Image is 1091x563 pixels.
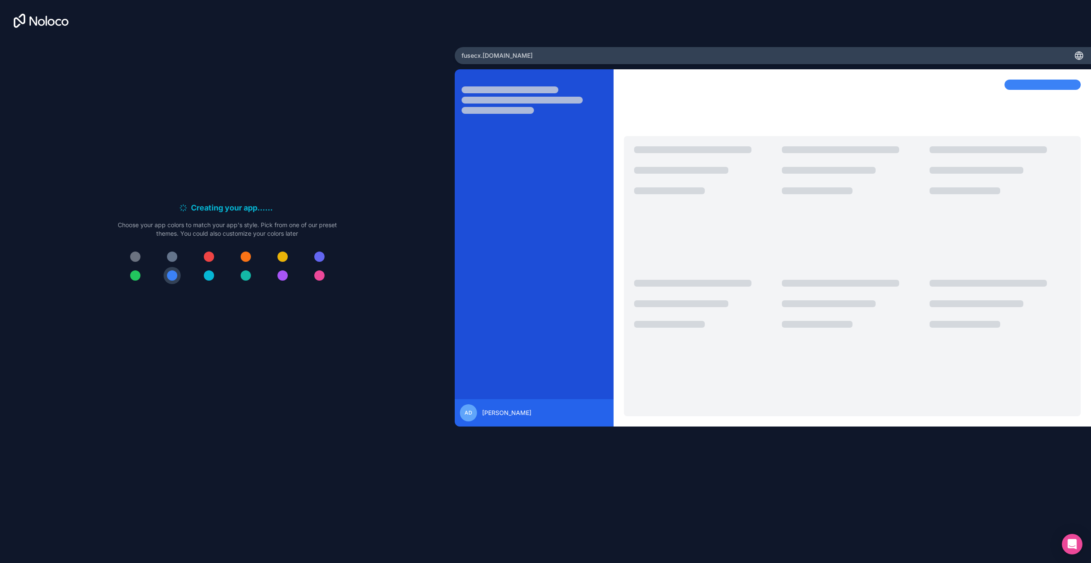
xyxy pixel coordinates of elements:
[462,51,533,60] span: fusecx .[DOMAIN_NAME]
[265,202,268,214] span: .
[482,409,531,417] span: [PERSON_NAME]
[191,202,275,214] h6: Creating your app...
[118,221,337,238] p: Choose your app colors to match your app's style. Pick from one of our preset themes. You could a...
[1062,534,1082,554] div: Open Intercom Messenger
[465,409,472,416] span: AD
